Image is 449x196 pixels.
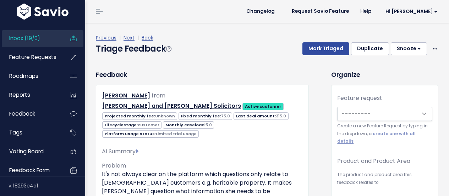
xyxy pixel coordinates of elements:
[331,70,438,79] h3: Organize
[9,166,50,174] span: Feedback form
[337,122,432,145] small: Create a new Feature Request by typing in the dropdown, or .
[15,4,70,20] img: logo-white.9d6f32f41409.svg
[2,30,59,47] a: Inbox (19/0)
[337,131,416,144] a: create one with all details
[118,34,122,41] span: |
[136,34,140,41] span: |
[102,147,138,155] span: AI Summary
[2,68,59,84] a: Roadmaps
[2,49,59,65] a: Feature Requests
[9,91,30,99] span: Reports
[234,112,288,120] span: Last deal amount:
[9,129,22,136] span: Tags
[102,121,161,129] span: Lifecyclestage:
[302,42,349,55] button: Mark Triaged
[9,53,56,61] span: Feature Requests
[245,104,281,109] strong: Active customer
[337,94,382,102] label: Feature request
[102,130,199,138] span: Platform usage status:
[377,6,443,17] a: Hi [PERSON_NAME]
[2,125,59,141] a: Tags
[142,34,153,41] a: Back
[96,34,116,41] a: Previous
[155,113,175,119] span: Unknown
[102,161,126,170] span: Problem
[179,112,232,120] span: Fixed monthly fee:
[337,157,410,165] label: Product and Product Area
[138,122,159,128] span: customer
[9,176,85,195] div: v.f8293e4a1
[206,122,212,128] span: 5.0
[102,112,177,120] span: Projected monthly fee:
[9,110,35,117] span: Feedback
[96,42,171,55] h4: Triage Feedback
[2,162,59,179] a: Feedback form
[385,9,438,14] span: Hi [PERSON_NAME]
[156,131,197,137] span: Limited trial usage
[124,34,135,41] a: Next
[2,143,59,160] a: Voting Board
[102,91,150,100] a: [PERSON_NAME]
[286,6,355,17] a: Request Savio Feature
[246,9,275,14] span: Changelog
[96,70,127,79] h3: Feedback
[337,171,432,186] small: The product and product area this feedback relates to
[2,87,59,103] a: Reports
[391,42,427,55] button: Snooze
[221,113,230,119] span: 75.0
[276,113,286,119] span: 315.0
[102,102,241,110] a: [PERSON_NAME] and [PERSON_NAME] Solicitors
[9,148,44,155] span: Voting Board
[351,42,389,55] button: Duplicate
[355,6,377,17] a: Help
[9,72,38,80] span: Roadmaps
[163,121,214,129] span: Monthly caseload:
[9,35,40,42] span: Inbox (19/0)
[152,91,165,100] span: from
[2,106,59,122] a: Feedback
